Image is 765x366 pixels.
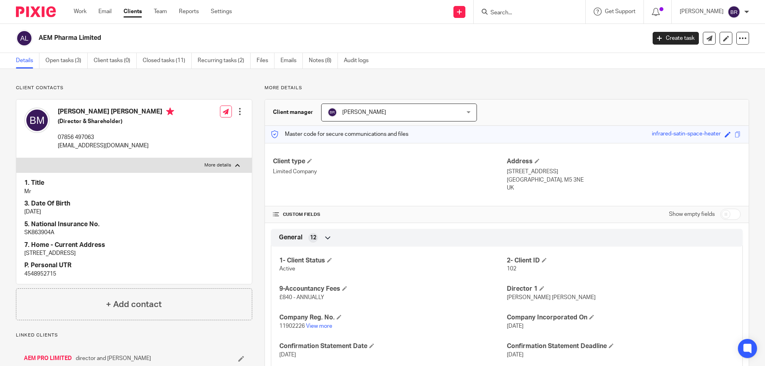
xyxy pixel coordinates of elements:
[94,53,137,69] a: Client tasks (0)
[58,117,174,125] h5: (Director & Shareholder)
[507,157,741,166] h4: Address
[166,108,174,115] i: Primary
[273,168,507,176] p: Limited Company
[328,108,337,117] img: svg%3E
[24,188,244,196] p: Mr
[507,168,741,176] p: [STREET_ADDRESS]
[58,133,174,141] p: 07856 497063
[507,313,734,322] h4: Company Incorporated On
[24,220,244,229] h4: 5. National Insurance No.
[24,270,244,278] p: 4548952715
[279,323,305,329] span: 11902226
[507,285,734,293] h4: Director 1
[507,323,524,329] span: [DATE]
[179,8,199,16] a: Reports
[24,261,244,270] h4: P. Personal UTR
[279,295,324,300] span: £840 - ANNUALLY
[198,53,251,69] a: Recurring tasks (2)
[24,179,244,187] h4: 1. Title
[306,323,332,329] a: View more
[507,266,516,272] span: 102
[58,108,174,117] h4: [PERSON_NAME] [PERSON_NAME]
[154,8,167,16] a: Team
[507,184,741,192] p: UK
[507,295,596,300] span: [PERSON_NAME] [PERSON_NAME]
[279,342,507,350] h4: Confirmation Statement Date
[24,249,244,257] p: [STREET_ADDRESS]
[24,354,72,362] a: AEM PRO LIMITED
[45,53,88,69] a: Open tasks (3)
[507,342,734,350] h4: Confirmation Statement Deadline
[605,9,636,14] span: Get Support
[16,53,39,69] a: Details
[16,332,252,339] p: Linked clients
[279,266,295,272] span: Active
[204,162,231,168] p: More details
[728,6,740,18] img: svg%3E
[279,313,507,322] h4: Company Reg. No.
[257,53,275,69] a: Files
[279,233,302,242] span: General
[265,85,749,91] p: More details
[39,34,520,42] h2: AEM Pharma Limited
[16,6,56,17] img: Pixie
[24,208,244,216] p: [DATE]
[16,30,33,47] img: svg%3E
[280,53,303,69] a: Emails
[279,256,507,265] h4: 1- Client Status
[279,352,296,358] span: [DATE]
[16,85,252,91] p: Client contacts
[507,352,524,358] span: [DATE]
[273,157,507,166] h4: Client type
[58,142,174,150] p: [EMAIL_ADDRESS][DOMAIN_NAME]
[74,8,86,16] a: Work
[680,8,724,16] p: [PERSON_NAME]
[124,8,142,16] a: Clients
[273,211,507,218] h4: CUSTOM FIELDS
[310,234,316,242] span: 12
[273,108,313,116] h3: Client manager
[342,110,386,115] span: [PERSON_NAME]
[507,176,741,184] p: [GEOGRAPHIC_DATA], M5 3NE
[24,241,244,249] h4: 7. Home - Current Address
[507,256,734,265] h4: 2- Client ID
[653,32,699,45] a: Create task
[271,130,408,138] p: Master code for secure communications and files
[279,285,507,293] h4: 9-Accountancy Fees
[24,108,50,133] img: svg%3E
[211,8,232,16] a: Settings
[490,10,561,17] input: Search
[143,53,192,69] a: Closed tasks (11)
[344,53,375,69] a: Audit logs
[24,200,244,208] h4: 3. Date Of Birth
[76,354,151,362] span: director and [PERSON_NAME]
[652,130,721,139] div: infrared-satin-space-heater
[24,229,244,237] p: SK863904A
[106,298,162,311] h4: + Add contact
[309,53,338,69] a: Notes (8)
[98,8,112,16] a: Email
[669,210,715,218] label: Show empty fields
